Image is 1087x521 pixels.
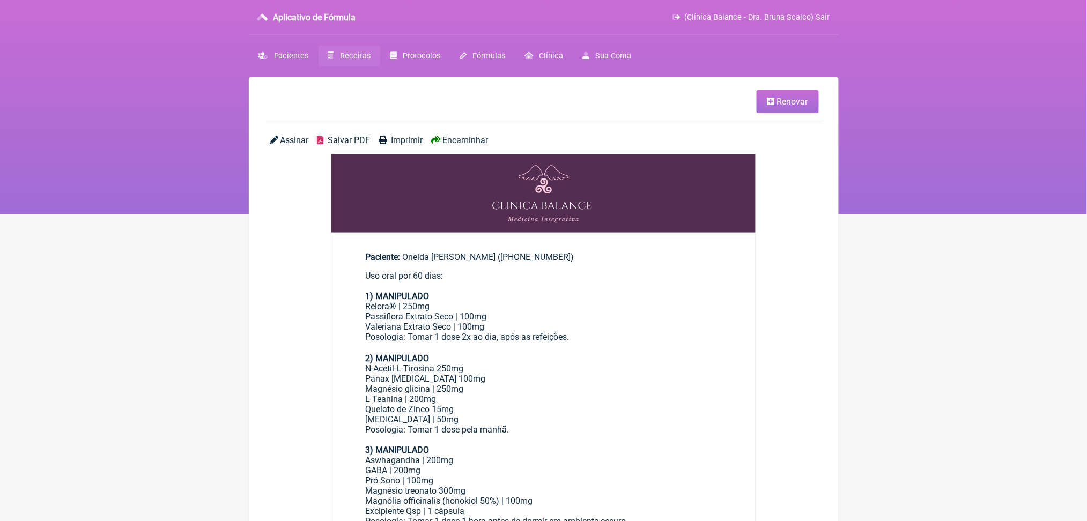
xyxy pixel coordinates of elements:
font: Protocolos [403,51,440,61]
font: Passiflora Extrato Seco | 100mg [366,311,487,322]
font: Salvar PDF [328,135,370,145]
font: Uso oral por 60 dias: [366,271,443,281]
font: Clínica [539,51,563,61]
font: (Clínica Balance - Dra. Bruna Scalco) Sair [685,13,830,22]
font: Magnésio glicina | 250mg [366,384,464,394]
a: Assinar [270,135,309,145]
font: 1) MANIPULADO [366,291,430,301]
a: Pacientes [249,46,319,66]
font: [MEDICAL_DATA] | 50mg [366,414,459,425]
font: Panax [MEDICAL_DATA] 100mg [366,374,486,384]
a: Fórmulas [450,46,515,66]
font: Oneida [PERSON_NAME] ([PHONE_NUMBER]) [403,252,574,262]
font: Aswhagandha | 200mg [366,455,454,465]
font: 3) MANIPULADO [366,445,430,455]
font: Assinar [280,135,309,145]
font: Sua Conta [596,51,632,61]
a: Receitas [319,46,380,66]
font: Paciente: [366,252,401,262]
a: Sua Conta [573,46,641,66]
a: Protocolos [380,46,450,66]
font: Posologia: Tomar 1 dose 2x ao dia, após as refeições.ㅤ [366,332,570,342]
font: Valeriana Extrato Seco | 100mg [366,322,485,332]
font: 2) MANIPULADO [366,353,430,363]
font: Excipiente Qsp | 1 cápsula [366,506,465,516]
font: N-Acetil-L-Tirosina 250mg [366,363,464,374]
font: Quelato de Zinco 15mg [366,404,454,414]
font: Renovar [777,96,808,107]
font: Magnólia officinalis (honokiol 50%) | 100mg [366,496,533,506]
font: Relora® | 250mg [366,301,430,311]
a: Renovar [757,90,819,113]
font: Posologia: Tomar 1 dose pela manhã. [366,425,509,435]
a: (Clínica Balance - Dra. Bruna Scalco) Sair [672,13,830,22]
font: Magnésio treonato 300mg [366,486,466,496]
a: Clínica [515,46,573,66]
font: GABA | 200mg [366,465,421,475]
a: Imprimir [379,135,423,145]
font: Fórmulas [472,51,505,61]
a: Salvar PDF [317,135,370,145]
font: Imprimir [391,135,423,145]
img: OHRMBDAMBDLv2SiBD+EP9LuaQDBICIzAAAAAAAAAAAAAAAAAAAAAAAEAM3AEAAAAAAAAAAAAAAAAAAAAAAAAAAAAAYuAOAAAA... [331,154,756,233]
font: Pró Sono | 100mg [366,475,434,486]
font: L Teanina | 200mg [366,394,437,404]
font: Pacientes [274,51,309,61]
font: Aplicativo de Fórmula [273,12,356,23]
font: Encaminhar [442,135,488,145]
a: Encaminhar [431,135,488,145]
font: Receitas [340,51,371,61]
